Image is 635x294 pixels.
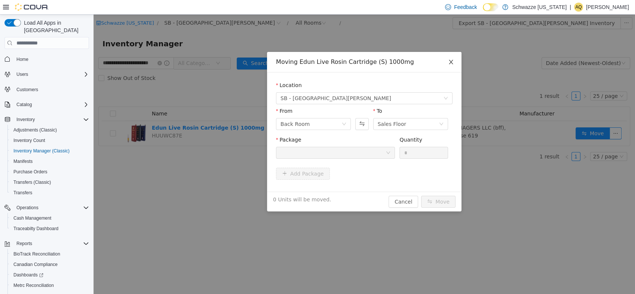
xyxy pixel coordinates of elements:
a: Home [13,55,31,64]
button: Inventory [13,115,38,124]
label: Location [182,68,208,74]
i: icon: down [248,107,253,112]
a: Purchase Orders [10,167,50,176]
button: Canadian Compliance [7,259,92,270]
a: Transfers (Classic) [10,178,54,187]
button: Close [347,37,368,58]
span: Transfers (Classic) [13,179,51,185]
a: Metrc Reconciliation [10,281,57,290]
span: Inventory Manager (Classic) [10,146,89,155]
a: BioTrack Reconciliation [10,250,63,259]
span: Metrc Reconciliation [10,281,89,290]
button: Operations [13,203,42,212]
span: Inventory [16,117,35,123]
p: [PERSON_NAME] [586,3,629,12]
button: Manifests [7,156,92,167]
button: Users [1,69,92,80]
span: Home [16,56,28,62]
span: Inventory Count [13,137,45,143]
span: Reports [16,241,32,247]
button: Inventory [1,114,92,125]
span: Users [13,70,89,79]
span: Catalog [16,102,32,108]
div: Sales Floor [284,104,313,115]
span: Cash Management [13,215,51,221]
span: Metrc Reconciliation [13,282,54,288]
span: Traceabilty Dashboard [10,224,89,233]
span: Manifests [13,158,33,164]
a: Transfers [10,188,35,197]
a: Inventory Manager (Classic) [10,146,73,155]
span: Transfers (Classic) [10,178,89,187]
button: Home [1,53,92,64]
a: Dashboards [10,270,46,279]
span: 0 Units will be moved. [180,181,238,189]
button: Reports [1,238,92,249]
span: Inventory [13,115,89,124]
button: Users [13,70,31,79]
span: Operations [16,205,39,211]
input: Quantity [306,133,354,144]
button: Cash Management [7,213,92,223]
button: icon: plusAdd Package [182,153,236,165]
button: Transfers (Classic) [7,177,92,188]
span: BioTrack Reconciliation [10,250,89,259]
i: icon: down [292,136,297,141]
div: Moving Edun Live Rosin Cartridge (S) 1000mg [182,43,359,52]
i: icon: down [346,107,350,112]
span: Manifests [10,157,89,166]
label: Quantity [306,122,329,128]
button: Inventory Count [7,135,92,146]
span: Transfers [10,188,89,197]
span: Adjustments (Classic) [13,127,57,133]
span: Users [16,71,28,77]
span: BioTrack Reconciliation [13,251,60,257]
span: Purchase Orders [10,167,89,176]
i: icon: down [350,81,355,87]
button: icon: swapMove [328,181,362,193]
span: Transfers [13,190,32,196]
span: Load All Apps in [GEOGRAPHIC_DATA] [21,19,89,34]
button: Adjustments (Classic) [7,125,92,135]
p: | [570,3,571,12]
label: From [182,93,199,99]
span: Dashboards [13,272,43,278]
span: Canadian Compliance [10,260,89,269]
span: Canadian Compliance [13,261,58,267]
a: Adjustments (Classic) [10,126,60,134]
span: Dashboards [10,270,89,279]
span: Reports [13,239,89,248]
button: Customers [1,84,92,95]
button: Traceabilty Dashboard [7,223,92,234]
img: Cova [15,3,49,11]
a: Inventory Count [10,136,48,145]
button: Transfers [7,188,92,198]
div: Anastasia Queen [574,3,583,12]
a: Dashboards [7,270,92,280]
a: Manifests [10,157,36,166]
button: Cancel [295,181,325,193]
a: Traceabilty Dashboard [10,224,61,233]
button: Catalog [13,100,35,109]
p: Schwazze [US_STATE] [512,3,567,12]
button: Purchase Orders [7,167,92,177]
span: Customers [16,87,38,93]
span: Traceabilty Dashboard [13,226,58,232]
span: Cash Management [10,214,89,223]
input: Dark Mode [483,3,499,11]
span: SB - Fort Collins [187,78,298,89]
span: Purchase Orders [13,169,47,175]
button: Metrc Reconciliation [7,280,92,291]
a: Cash Management [10,214,54,223]
button: Reports [13,239,35,248]
label: Package [182,122,208,128]
span: Catalog [13,100,89,109]
span: AQ [575,3,582,12]
span: Customers [13,85,89,94]
button: Inventory Manager (Classic) [7,146,92,156]
button: BioTrack Reconciliation [7,249,92,259]
span: Feedback [454,3,477,11]
button: Catalog [1,99,92,110]
span: Inventory Count [10,136,89,145]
